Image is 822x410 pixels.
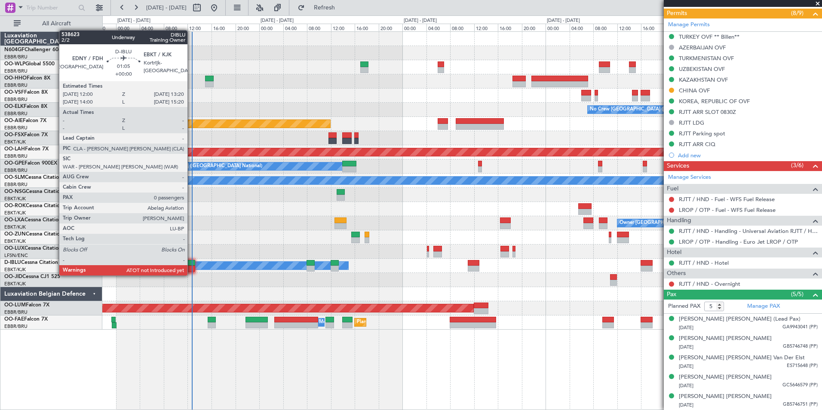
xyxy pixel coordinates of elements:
span: [DATE] [679,382,693,389]
div: RJTT LDG [679,119,704,126]
a: OO-NSGCessna Citation CJ4 [4,189,74,194]
span: OO-GPE [4,161,25,166]
div: 04:00 [426,24,451,31]
div: 20:00 [379,24,403,31]
div: TURKEY OVF ** Billen** [679,33,739,40]
div: KOREA, REPUBLIC OF OVF [679,98,750,105]
span: (8/9) [791,9,804,18]
span: OO-SLM [4,175,25,180]
a: EBBR/BRU [4,181,28,188]
a: EBBR/BRU [4,96,28,103]
a: OO-FAEFalcon 7X [4,317,48,322]
a: OO-VSFFalcon 8X [4,90,48,95]
span: Pax [667,290,676,300]
span: [DATE] [679,324,693,331]
div: 16:00 [355,24,379,31]
div: KAZAKHSTAN OVF [679,76,728,83]
span: OO-NSG [4,189,26,194]
a: EBKT/KJK [4,238,26,245]
a: OO-ZUNCessna Citation CJ4 [4,232,74,237]
a: OO-HHOFalcon 8X [4,76,50,81]
span: Services [667,161,689,171]
div: 00:00 [546,24,570,31]
a: Manage Permits [668,21,710,29]
div: CHINA OVF [679,87,710,94]
a: EBKT/KJK [4,224,26,230]
a: OO-WLPGlobal 5500 [4,61,55,67]
span: Hotel [667,248,681,257]
span: Refresh [307,5,343,11]
div: Owner [GEOGRAPHIC_DATA]-[GEOGRAPHIC_DATA] [52,259,169,272]
button: Refresh [294,1,345,15]
a: EBKT/KJK [4,139,26,145]
a: RJTT / HND - Hotel [679,259,729,266]
span: Handling [667,216,691,226]
label: Planned PAX [668,302,700,311]
span: OO-ZUN [4,232,26,237]
a: LFSN/ENC [4,252,28,259]
span: All Aircraft [22,21,91,27]
a: LROP / OTP - Handling - Euro Jet LROP / OTP [679,238,798,245]
div: 20:00 [236,24,260,31]
span: [DATE] [679,363,693,370]
span: OO-HHO [4,76,27,81]
div: Owner [GEOGRAPHIC_DATA]-[GEOGRAPHIC_DATA] [620,217,736,229]
div: No Crew [GEOGRAPHIC_DATA] ([GEOGRAPHIC_DATA] National) [590,103,734,116]
div: 08:00 [450,24,474,31]
div: 08:00 [307,24,331,31]
span: Permits [667,9,687,18]
a: OO-FSXFalcon 7X [4,132,48,138]
div: 16:00 [498,24,522,31]
span: OO-LXA [4,217,25,223]
span: OO-ELK [4,104,24,109]
a: OO-ELKFalcon 8X [4,104,47,109]
div: [DATE] - [DATE] [117,17,150,24]
a: RJTT / HND - Handling - Universal Aviation RJTT / HND [679,227,818,235]
div: 12:00 [187,24,212,31]
span: GB5746748 (PP) [783,343,818,350]
div: TURKMENISTAN OVF [679,55,734,62]
a: EBBR/BRU [4,125,28,131]
span: OO-WLP [4,61,25,67]
a: OO-ROKCessna Citation CJ4 [4,203,74,208]
span: [DATE] [679,402,693,408]
div: 08:00 [593,24,617,31]
a: D-IBLUCessna Citation M2 [4,260,67,265]
a: EBBR/BRU [4,323,28,330]
div: Planned Maint [GEOGRAPHIC_DATA] ([GEOGRAPHIC_DATA]) [40,117,176,130]
span: GB5746751 (PP) [783,401,818,408]
a: EBKT/KJK [4,281,26,287]
button: All Aircraft [9,17,93,31]
div: Add new [678,152,818,159]
div: [PERSON_NAME] [PERSON_NAME] [679,373,772,382]
div: 20:00 [92,24,116,31]
span: OO-LUM [4,303,26,308]
a: N604GFChallenger 604 [4,47,61,52]
span: Fuel [667,184,678,194]
span: GA9943041 (PP) [782,324,818,331]
a: OO-JIDCessna CJ1 525 [4,274,60,279]
div: 16:00 [641,24,665,31]
div: RJTT ARR CIQ [679,141,715,148]
a: EBBR/BRU [4,68,28,74]
a: OO-SLMCessna Citation XLS [4,175,73,180]
span: [DATE] - [DATE] [146,4,187,12]
input: Trip Number [26,1,76,14]
div: Planned Maint Melsbroek Air Base [357,316,432,329]
span: Others [667,269,686,278]
div: 00:00 [259,24,283,31]
span: OO-FSX [4,132,24,138]
div: 12:00 [474,24,498,31]
div: [DATE] - [DATE] [404,17,437,24]
a: EBBR/BRU [4,54,28,60]
a: OO-LXACessna Citation CJ4 [4,217,72,223]
a: EBKT/KJK [4,196,26,202]
span: ES715648 (PP) [787,362,818,370]
div: 12:00 [331,24,355,31]
div: [PERSON_NAME] [PERSON_NAME] [679,334,772,343]
span: (3/6) [791,161,804,170]
div: 08:00 [164,24,188,31]
span: [DATE] [679,344,693,350]
a: OO-AIEFalcon 7X [4,118,46,123]
a: LROP / OTP - Fuel - WFS Fuel Release [679,206,776,214]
